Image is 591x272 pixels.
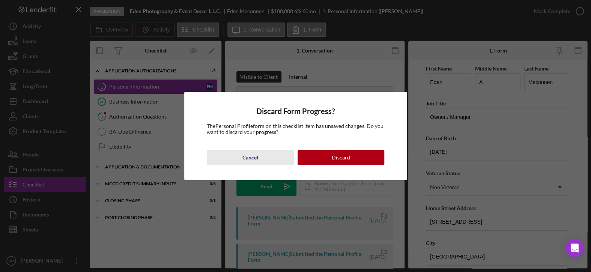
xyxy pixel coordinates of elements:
button: Discard [298,150,384,165]
div: Discard [332,150,350,165]
span: The Personal Profile form on this checklist item has unsaved changes. Do you want to discard your... [207,123,383,135]
div: Cancel [242,150,258,165]
div: Open Intercom Messenger [565,239,583,257]
button: Cancel [207,150,293,165]
h4: Discard Form Progress? [207,107,384,116]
